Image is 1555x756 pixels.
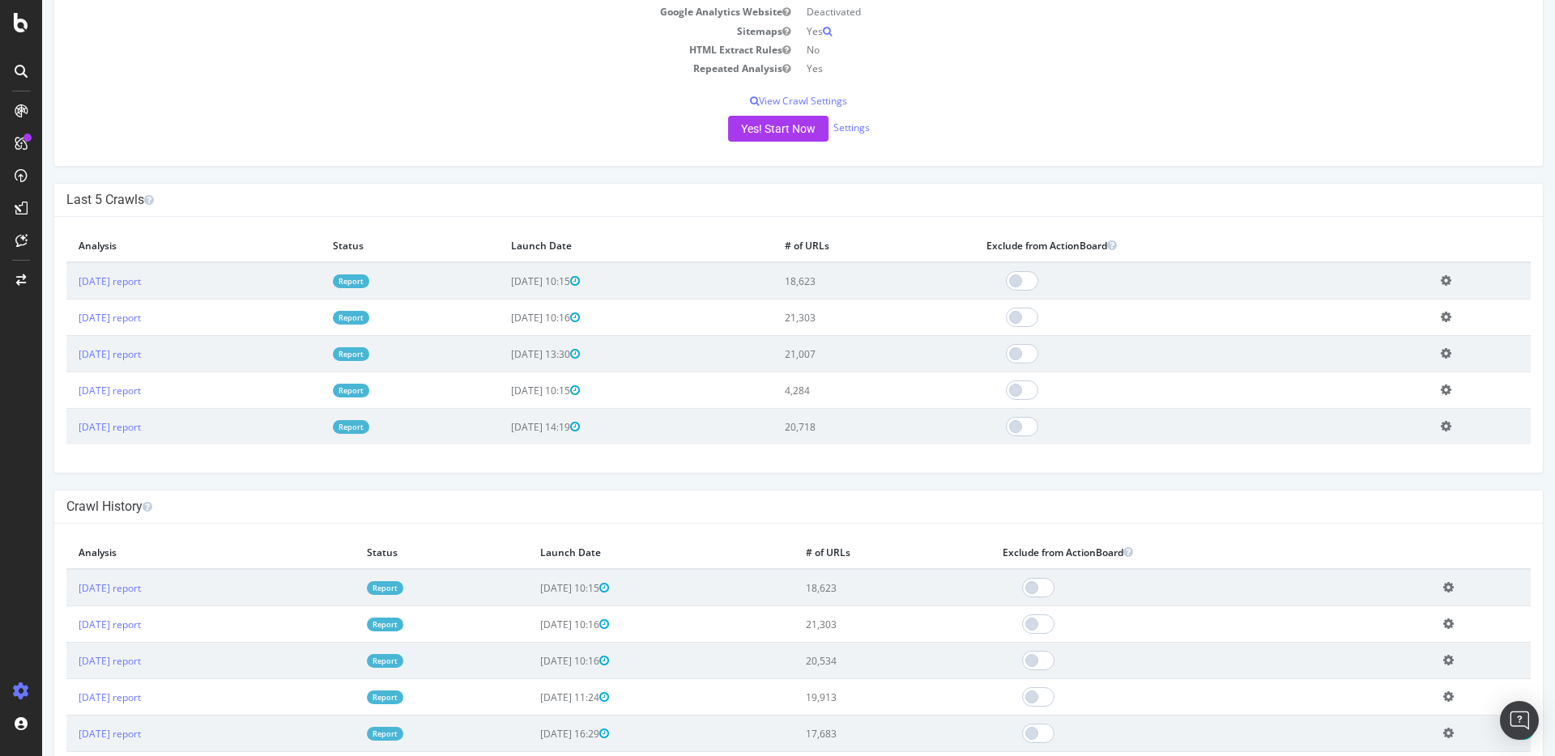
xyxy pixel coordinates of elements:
td: No [756,40,1489,59]
a: [DATE] report [36,654,99,668]
td: 20,718 [731,409,932,445]
td: 21,303 [752,606,948,643]
td: Google Analytics Website [24,2,756,21]
td: HTML Extract Rules [24,40,756,59]
a: [DATE] report [36,618,99,631]
a: [DATE] report [36,347,99,361]
a: Report [291,347,327,361]
a: Report [291,274,327,288]
td: 17,683 [752,716,948,752]
td: Deactivated [756,2,1489,21]
th: Status [313,536,486,569]
td: 18,623 [752,569,948,606]
span: [DATE] 10:15 [469,274,538,288]
th: # of URLs [731,229,932,262]
a: Report [325,727,361,741]
span: [DATE] 16:29 [498,727,567,741]
th: # of URLs [752,536,948,569]
td: 19,913 [752,679,948,716]
div: Open Intercom Messenger [1500,701,1539,740]
a: Report [325,581,361,595]
td: 4,284 [731,372,932,409]
td: Yes [756,22,1489,40]
th: Analysis [24,536,313,569]
h4: Last 5 Crawls [24,192,1489,208]
a: [DATE] report [36,311,99,325]
span: [DATE] 10:16 [498,654,567,668]
td: 20,534 [752,643,948,679]
span: [DATE] 10:16 [498,618,567,631]
h4: Crawl History [24,499,1489,515]
span: [DATE] 11:24 [498,690,567,704]
a: [DATE] report [36,384,99,397]
span: [DATE] 10:15 [469,384,538,397]
a: Report [291,311,327,325]
a: [DATE] report [36,727,99,741]
td: Repeated Analysis [24,59,756,78]
span: [DATE] 10:16 [469,311,538,325]
td: 21,007 [731,336,932,372]
p: View Crawl Settings [24,94,1489,108]
th: Analysis [24,229,279,262]
button: Yes! Start Now [686,116,786,142]
a: [DATE] report [36,690,99,704]
td: Yes [756,59,1489,78]
a: Report [291,420,327,434]
a: [DATE] report [36,274,99,288]
a: Report [291,384,327,397]
th: Launch Date [457,229,731,262]
span: [DATE] 13:30 [469,347,538,361]
a: Settings [791,121,828,134]
th: Exclude from ActionBoard [948,536,1390,569]
th: Status [279,229,457,262]
td: Sitemaps [24,22,756,40]
td: 18,623 [731,262,932,299]
span: [DATE] 14:19 [469,420,538,434]
td: 21,303 [731,299,932,336]
th: Exclude from ActionBoard [932,229,1387,262]
th: Launch Date [486,536,752,569]
a: [DATE] report [36,581,99,595]
a: Report [325,690,361,704]
a: [DATE] report [36,420,99,434]
span: [DATE] 10:15 [498,581,567,595]
a: Report [325,618,361,631]
a: Report [325,654,361,668]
